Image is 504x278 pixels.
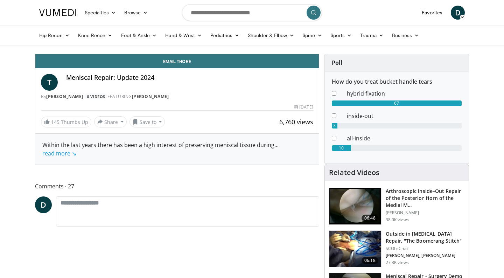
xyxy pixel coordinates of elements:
[206,28,244,42] a: Pediatrics
[332,145,351,151] div: 10
[244,28,298,42] a: Shoulder & Elbow
[46,93,83,99] a: [PERSON_NAME]
[332,78,462,85] h6: How do you treat bucket handle tears
[35,196,52,213] a: D
[279,118,313,126] span: 6,760 views
[329,168,379,177] h4: Related Videos
[35,28,74,42] a: Hip Recon
[66,74,313,82] h4: Meniscal Repair: Update 2024
[41,93,313,100] div: By FEATURING
[386,210,464,216] p: [PERSON_NAME]
[388,28,423,42] a: Business
[342,134,467,143] dd: all-inside
[386,188,464,209] h3: Arthroscopic inside–Out Repair of the Posterior Horn of the Medial M…
[35,54,319,68] a: Email Thore
[84,93,107,99] a: 6 Videos
[329,188,464,225] a: 06:48 Arthroscopic inside–Out Repair of the Posterior Horn of the Medial M… [PERSON_NAME] 38.0K v...
[182,4,322,21] input: Search topics, interventions
[51,119,59,125] span: 145
[362,215,378,222] span: 06:48
[39,9,76,16] img: VuMedi Logo
[41,74,58,91] a: T
[80,6,120,20] a: Specialties
[386,246,464,251] p: SCOI eChat
[35,182,319,191] span: Comments 27
[94,116,127,127] button: Share
[342,89,467,98] dd: hybrid fixation
[386,230,464,244] h3: Outside in [MEDICAL_DATA] Repair, "The Boomerang Stitch"
[329,231,381,267] img: Vx8lr-LI9TPdNKgn5hMDoxOm1xO-1jSC.150x105_q85_crop-smart_upscale.jpg
[161,28,206,42] a: Hand & Wrist
[326,28,356,42] a: Sports
[294,104,313,110] div: [DATE]
[342,112,467,120] dd: inside-out
[356,28,388,42] a: Trauma
[298,28,326,42] a: Spine
[332,123,338,128] div: 3
[42,150,76,157] a: read more ↘
[386,253,464,258] p: [PERSON_NAME], [PERSON_NAME]
[329,188,381,224] img: baen_1.png.150x105_q85_crop-smart_upscale.jpg
[386,217,409,223] p: 38.0K views
[117,28,161,42] a: Foot & Ankle
[42,141,312,158] div: Within the last years there has been a high interest of preserving meniscal tissue during
[451,6,465,20] a: D
[332,59,342,67] strong: Poll
[132,93,169,99] a: [PERSON_NAME]
[74,28,117,42] a: Knee Recon
[418,6,447,20] a: Favorites
[386,260,409,265] p: 27.3K views
[329,230,464,267] a: 06:18 Outside in [MEDICAL_DATA] Repair, "The Boomerang Stitch" SCOI eChat [PERSON_NAME], [PERSON_...
[129,116,165,127] button: Save to
[41,117,91,127] a: 145 Thumbs Up
[362,257,378,264] span: 06:18
[120,6,152,20] a: Browse
[332,100,462,106] div: 67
